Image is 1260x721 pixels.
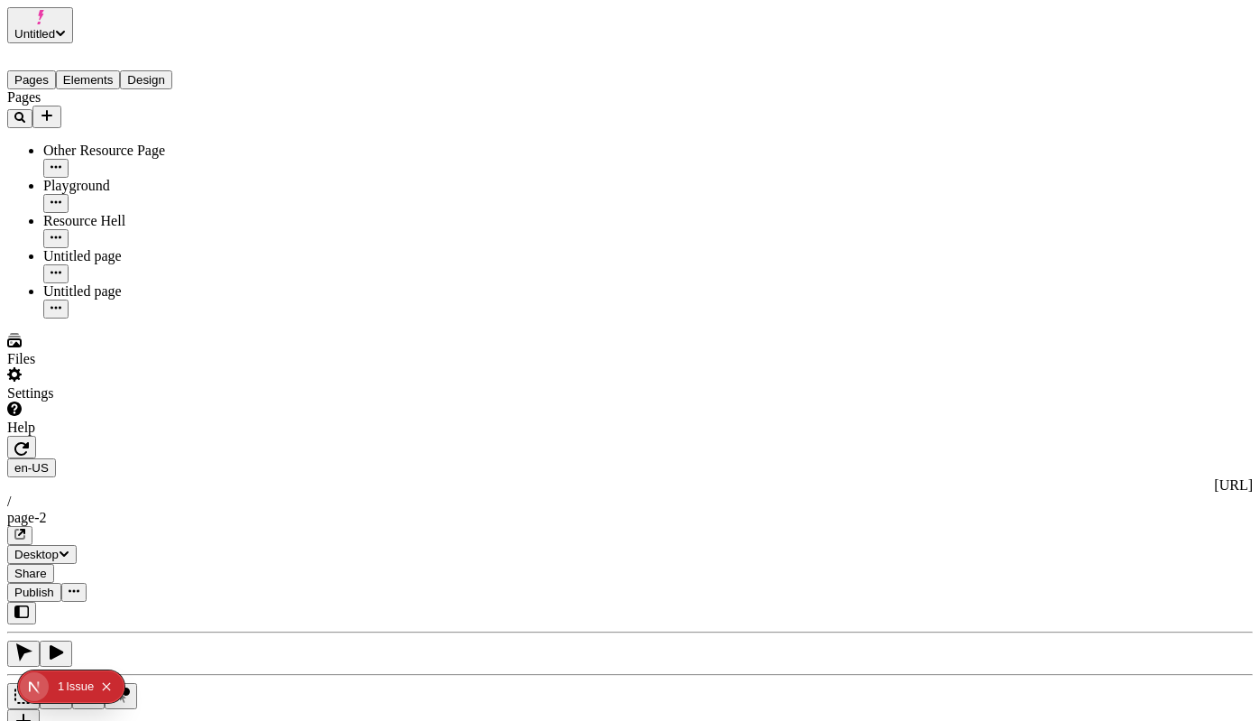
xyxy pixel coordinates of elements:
[14,461,49,475] span: en-US
[14,586,54,599] span: Publish
[7,477,1253,494] div: [URL]
[7,583,61,602] button: Publish
[14,27,55,41] span: Untitled
[7,683,40,709] button: Box
[7,510,1253,526] div: page-2
[120,70,172,89] button: Design
[7,7,73,43] button: Untitled
[43,178,224,194] div: Playground
[43,248,224,264] div: Untitled page
[43,213,224,229] div: Resource Hell
[7,564,54,583] button: Share
[7,89,224,106] div: Pages
[56,70,121,89] button: Elements
[7,545,77,564] button: Desktop
[14,548,59,561] span: Desktop
[14,567,47,580] span: Share
[7,494,1253,510] div: /
[43,283,224,300] div: Untitled page
[43,143,224,159] div: Other Resource Page
[7,458,56,477] button: Open locale picker
[32,106,61,128] button: Add new
[7,70,56,89] button: Pages
[7,351,224,367] div: Files
[7,385,224,402] div: Settings
[7,420,224,436] div: Help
